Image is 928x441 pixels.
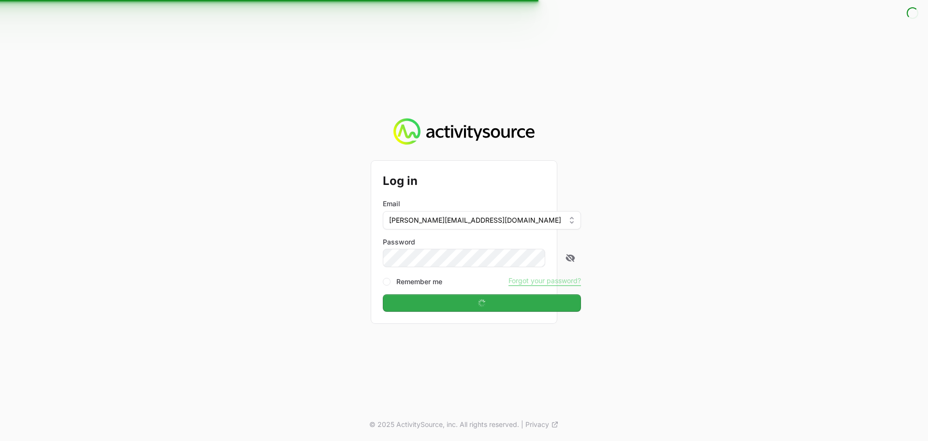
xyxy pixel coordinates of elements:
[393,118,534,145] img: Activity Source
[389,215,561,225] span: [PERSON_NAME][EMAIL_ADDRESS][DOMAIN_NAME]
[369,420,519,429] p: © 2025 ActivitySource, inc. All rights reserved.
[525,420,559,429] a: Privacy
[383,211,581,229] button: [PERSON_NAME][EMAIL_ADDRESS][DOMAIN_NAME]
[383,237,581,247] label: Password
[396,277,442,287] label: Remember me
[383,199,400,209] label: Email
[383,172,581,190] h2: Log in
[521,420,523,429] span: |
